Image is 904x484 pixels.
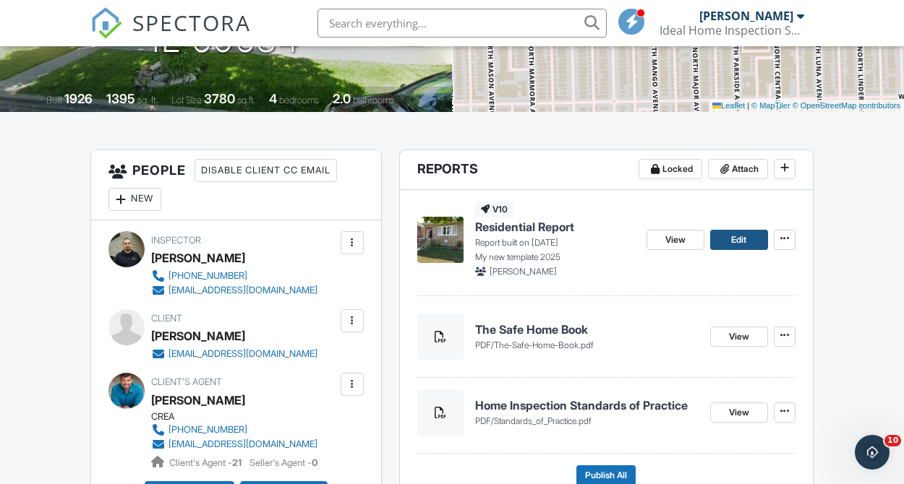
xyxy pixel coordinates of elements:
span: | [747,101,749,110]
span: Built [46,95,62,105]
span: Lot Size [171,95,202,105]
a: [EMAIL_ADDRESS][DOMAIN_NAME] [151,347,317,361]
div: [EMAIL_ADDRESS][DOMAIN_NAME] [169,348,317,360]
span: Seller's Agent - [250,457,317,468]
div: 3780 [204,91,235,106]
span: Client's Agent [151,376,222,387]
div: 2.0 [333,91,351,106]
input: Search everything... [317,9,607,38]
div: CREA [151,411,329,423]
span: Client's Agent - [169,457,244,468]
span: sq. ft. [137,95,158,105]
span: sq.ft. [237,95,255,105]
div: 1395 [106,91,135,106]
div: [EMAIL_ADDRESS][DOMAIN_NAME] [169,438,317,450]
span: 10 [884,435,901,446]
div: [PERSON_NAME] [699,9,793,23]
a: [PHONE_NUMBER] [151,269,317,283]
div: 1926 [64,91,93,106]
div: [PERSON_NAME] [151,247,245,269]
div: [PERSON_NAME] [151,325,245,347]
div: New [108,188,161,211]
span: bedrooms [279,95,319,105]
div: Ideal Home Inspection Services, LLC [660,23,804,38]
strong: 0 [312,457,317,468]
span: SPECTORA [132,7,251,38]
a: [EMAIL_ADDRESS][DOMAIN_NAME] [151,283,317,298]
a: [PHONE_NUMBER] [151,423,317,437]
span: Inspector [151,235,201,246]
a: © OpenStreetMap contributors [793,101,900,110]
a: SPECTORA [90,20,251,50]
a: [EMAIL_ADDRESS][DOMAIN_NAME] [151,437,317,451]
div: Disable Client CC Email [195,159,337,182]
div: 4 [269,91,277,106]
strong: 21 [232,457,242,468]
img: The Best Home Inspection Software - Spectora [90,7,122,39]
h3: People [91,150,381,220]
div: [PHONE_NUMBER] [169,270,247,282]
iframe: Intercom live chat [855,435,890,470]
div: [PHONE_NUMBER] [169,424,247,436]
span: Client [151,313,182,324]
div: [EMAIL_ADDRESS][DOMAIN_NAME] [169,285,317,296]
a: © MapTiler [751,101,790,110]
a: [PERSON_NAME] [151,389,245,411]
span: bathrooms [353,95,394,105]
a: Leaflet [712,101,745,110]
